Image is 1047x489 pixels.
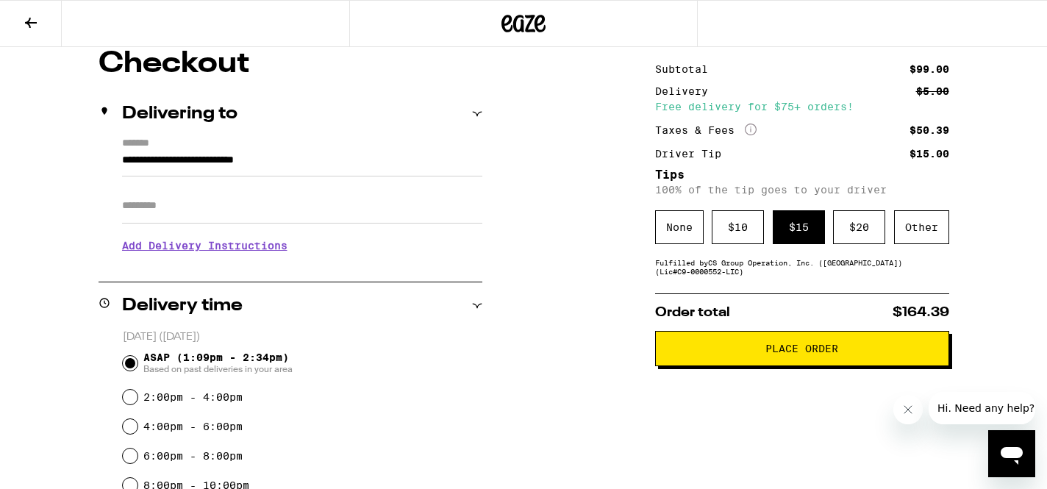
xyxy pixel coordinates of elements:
[655,64,718,74] div: Subtotal
[655,101,949,112] div: Free delivery for $75+ orders!
[143,351,293,375] span: ASAP (1:09pm - 2:34pm)
[765,343,838,354] span: Place Order
[655,169,949,181] h5: Tips
[833,210,885,244] div: $ 20
[122,105,237,123] h2: Delivering to
[122,263,482,274] p: We'll contact you at [PHONE_NUMBER] when we arrive
[894,210,949,244] div: Other
[655,331,949,366] button: Place Order
[122,297,243,315] h2: Delivery time
[655,210,704,244] div: None
[655,258,949,276] div: Fulfilled by CS Group Operation, Inc. ([GEOGRAPHIC_DATA]) (Lic# C9-0000552-LIC )
[655,124,757,137] div: Taxes & Fees
[988,430,1035,477] iframe: Button to launch messaging window
[655,306,730,319] span: Order total
[910,149,949,159] div: $15.00
[143,391,243,403] label: 2:00pm - 4:00pm
[655,149,732,159] div: Driver Tip
[143,421,243,432] label: 4:00pm - 6:00pm
[929,392,1035,424] iframe: Message from company
[143,450,243,462] label: 6:00pm - 8:00pm
[893,395,923,424] iframe: Close message
[773,210,825,244] div: $ 15
[910,125,949,135] div: $50.39
[143,363,293,375] span: Based on past deliveries in your area
[122,229,482,263] h3: Add Delivery Instructions
[655,86,718,96] div: Delivery
[99,49,482,79] h1: Checkout
[910,64,949,74] div: $99.00
[893,306,949,319] span: $164.39
[916,86,949,96] div: $5.00
[123,330,482,344] p: [DATE] ([DATE])
[712,210,764,244] div: $ 10
[655,184,949,196] p: 100% of the tip goes to your driver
